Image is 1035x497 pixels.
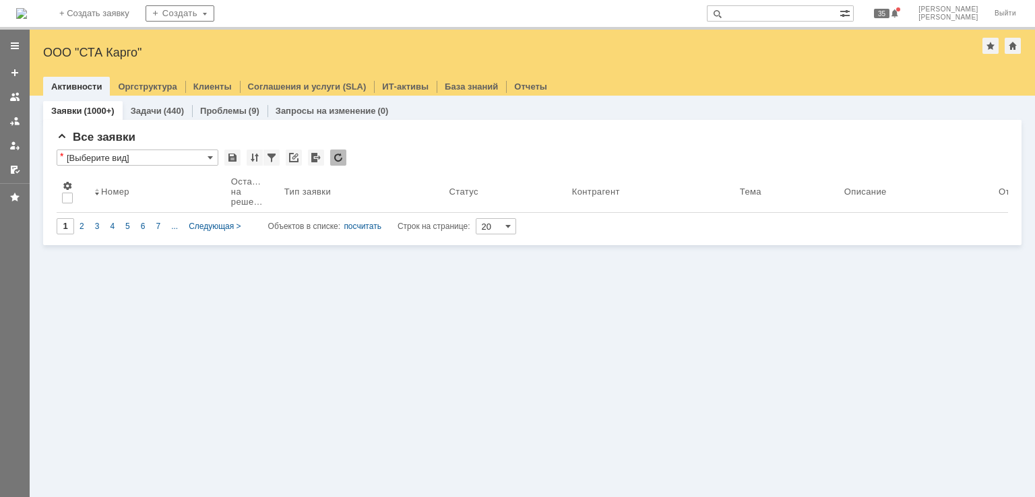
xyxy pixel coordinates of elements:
[226,171,279,213] th: Осталось на решение
[84,106,114,116] div: (1000+)
[171,222,178,231] span: ...
[193,81,232,92] a: Клиенты
[4,135,26,156] a: Мои заявки
[567,171,734,213] th: Контрагент
[231,176,263,207] div: Осталось на решение
[110,222,115,231] span: 4
[874,9,889,18] span: 35
[125,222,130,231] span: 5
[263,150,280,166] div: Фильтрация...
[740,187,761,197] div: Тема
[279,171,444,213] th: Тип заявки
[141,222,146,231] span: 6
[189,222,241,231] span: Следующая >
[918,13,978,22] span: [PERSON_NAME]
[982,38,999,54] div: Добавить в избранное
[101,187,129,197] div: Номер
[572,187,620,197] div: Контрагент
[80,222,84,231] span: 2
[449,187,478,197] div: Статус
[377,106,388,116] div: (0)
[734,171,839,213] th: Тема
[330,150,346,166] div: Обновлять список
[268,222,340,231] span: Объектов в списке:
[16,8,27,19] a: Перейти на домашнюю страницу
[344,218,381,234] div: посчитать
[43,46,982,59] div: ООО "СТА Карго"
[118,81,177,92] a: Оргструктура
[57,131,135,143] span: Все заявки
[60,152,63,161] div: Настройки списка отличаются от сохраненных в виде
[268,218,470,234] i: Строк на странице:
[443,171,566,213] th: Статус
[840,6,853,19] span: Расширенный поиск
[918,5,978,13] span: [PERSON_NAME]
[131,106,162,116] a: Задачи
[164,106,184,116] div: (440)
[4,62,26,84] a: Создать заявку
[200,106,247,116] a: Проблемы
[514,81,547,92] a: Отчеты
[286,150,302,166] div: Скопировать ссылку на список
[224,150,241,166] div: Сохранить вид
[1005,38,1021,54] div: Сделать домашней страницей
[248,81,367,92] a: Соглашения и услуги (SLA)
[4,86,26,108] a: Заявки на командах
[51,106,82,116] a: Заявки
[95,222,100,231] span: 3
[844,187,887,197] div: Описание
[284,187,331,197] div: Тип заявки
[4,110,26,132] a: Заявки в моей ответственности
[16,8,27,19] img: logo
[247,150,263,166] div: Сортировка...
[445,81,498,92] a: База знаний
[51,81,102,92] a: Активности
[146,5,214,22] div: Создать
[308,150,324,166] div: Экспорт списка
[156,222,160,231] span: 7
[382,81,429,92] a: ИТ-активы
[276,106,376,116] a: Запросы на изменение
[89,171,226,213] th: Номер
[62,180,73,191] span: Настройки
[249,106,259,116] div: (9)
[4,159,26,180] a: Мои согласования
